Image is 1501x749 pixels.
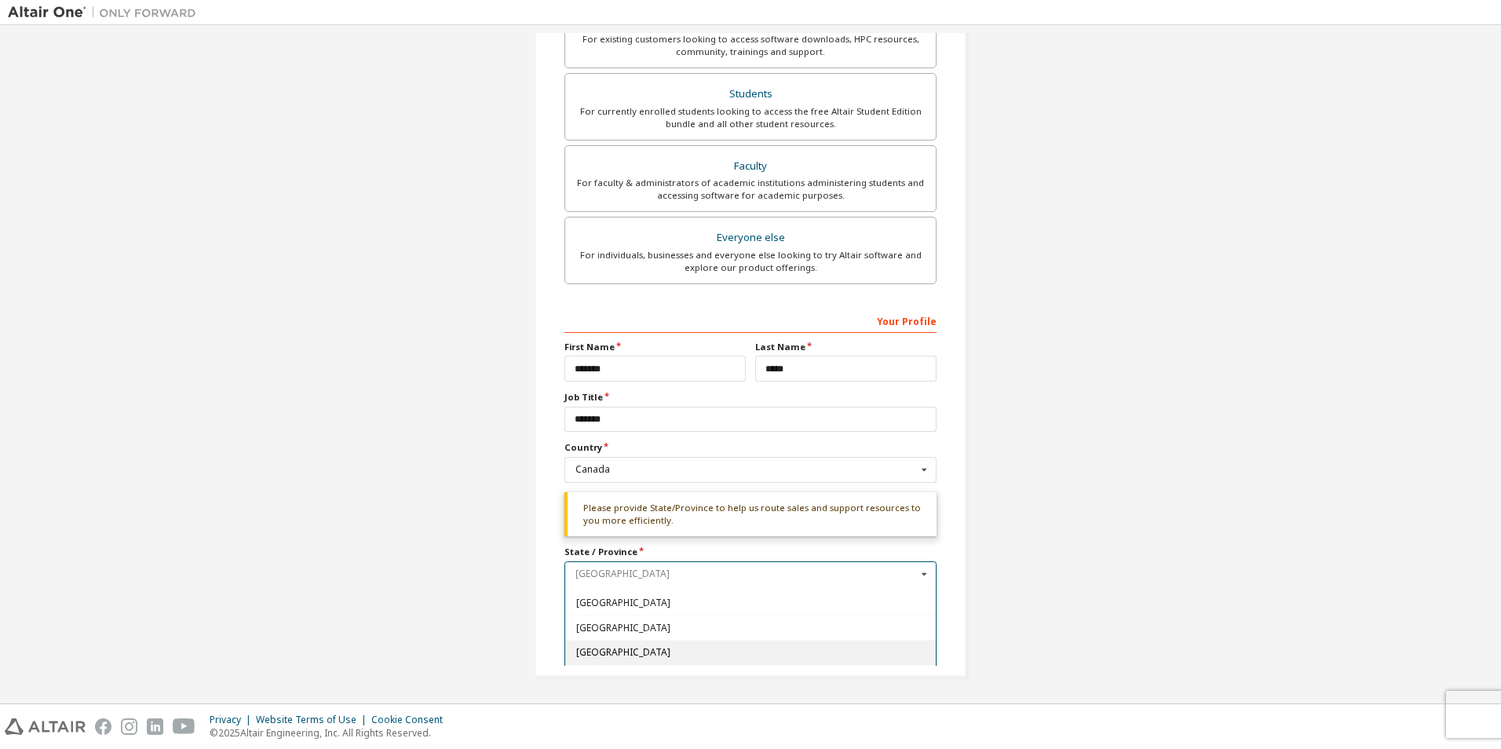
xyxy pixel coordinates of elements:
[147,718,163,735] img: linkedin.svg
[95,718,111,735] img: facebook.svg
[121,718,137,735] img: instagram.svg
[575,227,926,249] div: Everyone else
[564,492,937,537] div: Please provide State/Province to help us route sales and support resources to you more efficiently.
[210,714,256,726] div: Privacy
[575,83,926,105] div: Students
[575,249,926,274] div: For individuals, businesses and everyone else looking to try Altair software and explore our prod...
[576,648,926,657] span: [GEOGRAPHIC_DATA]
[173,718,195,735] img: youtube.svg
[256,714,371,726] div: Website Terms of Use
[575,33,926,58] div: For existing customers looking to access software downloads, HPC resources, community, trainings ...
[564,391,937,404] label: Job Title
[5,718,86,735] img: altair_logo.svg
[210,726,452,740] p: © 2025 Altair Engineering, Inc. All Rights Reserved.
[564,341,746,353] label: First Name
[8,5,204,20] img: Altair One
[564,441,937,454] label: Country
[576,623,926,632] span: [GEOGRAPHIC_DATA]
[564,308,937,333] div: Your Profile
[564,546,937,558] label: State / Province
[575,105,926,130] div: For currently enrolled students looking to access the free Altair Student Edition bundle and all ...
[576,597,926,607] span: [GEOGRAPHIC_DATA]
[575,465,917,474] div: Canada
[575,155,926,177] div: Faculty
[575,177,926,202] div: For faculty & administrators of academic institutions administering students and accessing softwa...
[755,341,937,353] label: Last Name
[371,714,452,726] div: Cookie Consent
